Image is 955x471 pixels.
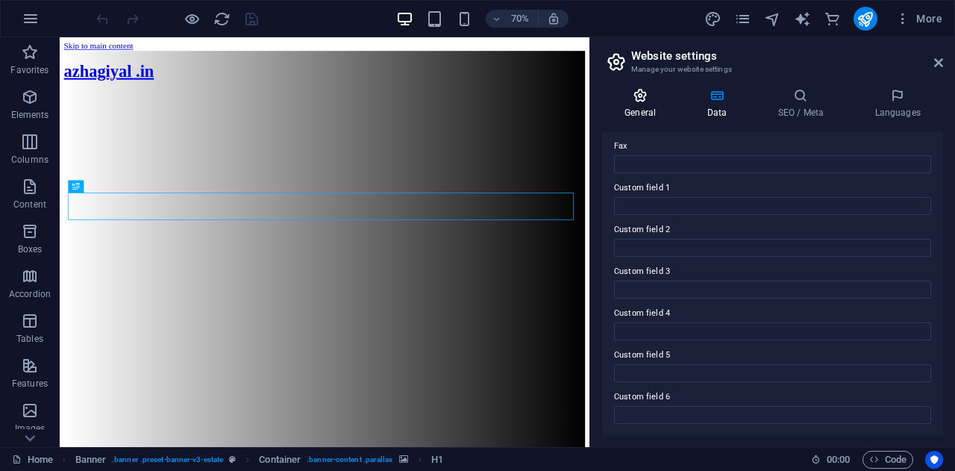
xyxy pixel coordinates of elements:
h4: SEO / Meta [755,88,852,119]
a: Click to cancel selection. Double-click to open Pages [12,451,53,469]
a: Skip to main content [6,6,105,19]
button: pages [734,10,752,28]
p: Columns [11,154,48,166]
label: Custom field 3 [614,263,931,281]
i: This element contains a background [399,455,408,464]
p: Images [15,422,46,434]
h6: Session time [811,451,851,469]
h2: Website settings [631,49,943,63]
button: publish [854,7,877,31]
span: . banner-content .parallax [307,451,392,469]
label: Custom field 2 [614,221,931,239]
h3: Manage your website settings [631,63,913,76]
button: Click here to leave preview mode and continue editing [183,10,201,28]
button: Usercentrics [925,451,943,469]
button: Code [862,451,913,469]
i: Navigator [764,10,781,28]
p: Tables [16,333,43,345]
span: Code [869,451,907,469]
p: Content [13,199,46,210]
i: This element is a customizable preset [229,455,236,464]
h4: Languages [852,88,943,119]
nav: breadcrumb [75,451,443,469]
h4: General [602,88,684,119]
button: text_generator [794,10,812,28]
button: 70% [486,10,539,28]
h6: 70% [508,10,532,28]
span: Click to select. Double-click to edit [75,451,107,469]
button: navigator [764,10,782,28]
i: AI Writer [794,10,811,28]
button: design [704,10,722,28]
i: Commerce [824,10,841,28]
p: Features [12,378,48,390]
i: Pages (Ctrl+Alt+S) [734,10,751,28]
span: Click to select. Double-click to edit [259,451,301,469]
button: commerce [824,10,842,28]
i: Reload page [213,10,231,28]
span: Click to select. Double-click to edit [431,451,443,469]
button: reload [213,10,231,28]
p: Boxes [18,243,43,255]
label: Custom field 1 [614,179,931,197]
i: On resize automatically adjust zoom level to fit chosen device. [547,12,560,25]
p: Accordion [9,288,51,300]
p: Elements [11,109,49,121]
span: : [837,454,839,465]
label: Fax [614,137,931,155]
label: Custom field 4 [614,305,931,322]
p: Favorites [10,64,48,76]
label: Custom field 6 [614,388,931,406]
span: 00 00 [827,451,850,469]
h4: Data [684,88,755,119]
label: Custom field 5 [614,346,931,364]
span: More [895,11,942,26]
button: More [889,7,948,31]
span: . banner .preset-banner-v3-estate [112,451,223,469]
i: Design (Ctrl+Alt+Y) [704,10,721,28]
